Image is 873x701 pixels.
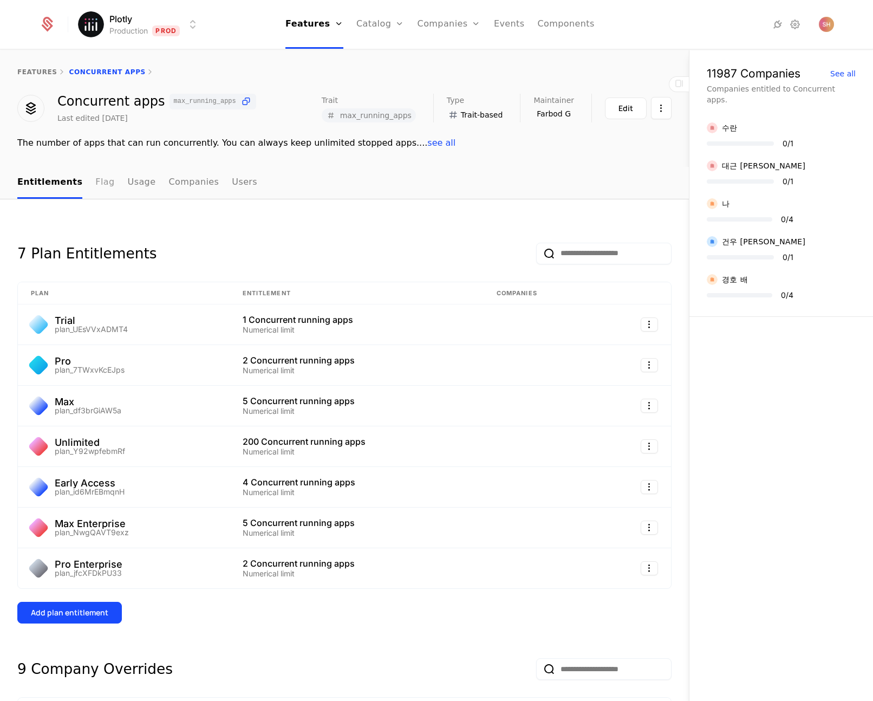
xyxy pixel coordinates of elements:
[641,521,658,535] button: Select action
[771,18,784,31] a: Integrations
[55,438,125,447] div: Unlimited
[81,12,199,36] button: Select environment
[707,68,800,79] div: 11987 Companies
[109,25,148,36] div: Production
[707,274,718,285] img: 경호 배
[232,167,257,199] a: Users
[55,326,128,333] div: plan_UEsVVxADMT4
[152,25,180,36] span: Prod
[722,160,805,171] div: 대근 [PERSON_NAME]
[18,282,230,305] th: Plan
[707,160,718,171] img: 대근 박
[641,399,658,413] button: Select action
[55,366,125,374] div: plan_7TWxvKcEJps
[243,356,471,365] div: 2 Concurrent running apps
[533,96,574,104] span: Maintainer
[461,109,503,120] span: Trait-based
[427,138,455,148] span: see all
[55,560,122,569] div: Pro Enterprise
[243,315,471,324] div: 1 Concurrent running apps
[783,140,793,147] div: 0 / 1
[17,167,82,199] a: Entitlements
[605,98,647,119] button: Edit
[707,198,718,209] img: 나
[17,167,257,199] ul: Choose Sub Page
[168,167,219,199] a: Companies
[641,561,658,575] button: Select action
[484,282,597,305] th: Companies
[17,137,672,150] div: The number of apps that can run concurrently. You can always keep unlimited stopped apps. ...
[55,356,125,366] div: Pro
[322,96,338,104] span: Trait
[781,291,793,299] div: 0 / 4
[789,18,802,31] a: Settings
[55,529,129,536] div: plan_NwgQAVT9exz
[722,122,738,133] div: 수란
[243,326,471,334] div: Numerical limit
[783,254,793,261] div: 0 / 1
[55,519,129,529] div: Max Enterprise
[128,167,156,199] a: Usage
[651,97,672,119] button: Select action
[243,529,471,537] div: Numerical limit
[57,94,256,109] div: Concurrent apps
[243,407,471,415] div: Numerical limit
[17,602,122,624] button: Add plan entitlement
[243,478,471,486] div: 4 Concurrent running apps
[109,12,132,25] span: Plotly
[641,317,658,332] button: Select action
[830,70,856,77] div: See all
[707,122,718,133] img: 수란
[243,518,471,527] div: 5 Concurrent running apps
[55,569,122,577] div: plan_jfcXFDkPU33
[819,17,834,32] img: S H
[95,167,114,199] a: Flag
[17,658,173,680] div: 9 Company Overrides
[707,236,718,247] img: 건우 김
[447,96,464,104] span: Type
[783,178,793,185] div: 0 / 1
[537,108,571,119] span: Farbod G
[17,243,157,264] div: 7 Plan Entitlements
[781,216,793,223] div: 0 / 4
[340,112,412,119] span: max_running_apps
[17,68,57,76] a: features
[55,407,121,414] div: plan_df3brGiAW5a
[230,282,484,305] th: Entitlement
[722,198,729,209] div: 나
[722,236,805,247] div: 건우 [PERSON_NAME]
[618,103,633,114] div: Edit
[641,439,658,453] button: Select action
[243,397,471,405] div: 5 Concurrent running apps
[641,480,658,494] button: Select action
[78,11,104,37] img: Plotly
[17,167,672,199] nav: Main
[31,607,108,618] div: Add plan entitlement
[243,559,471,568] div: 2 Concurrent running apps
[174,98,236,105] span: max_running_apps
[243,489,471,496] div: Numerical limit
[819,17,834,32] button: Open user button
[55,397,121,407] div: Max
[722,274,748,285] div: 경호 배
[243,570,471,577] div: Numerical limit
[707,83,856,105] div: Companies entitled to Concurrent apps.
[55,316,128,326] div: Trial
[243,448,471,456] div: Numerical limit
[55,478,125,488] div: Early Access
[641,358,658,372] button: Select action
[55,447,125,455] div: plan_Y92wpfebmRf
[55,488,125,496] div: plan_id6MrEBmqnH
[243,367,471,374] div: Numerical limit
[243,437,471,446] div: 200 Concurrent running apps
[57,113,128,124] div: Last edited [DATE]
